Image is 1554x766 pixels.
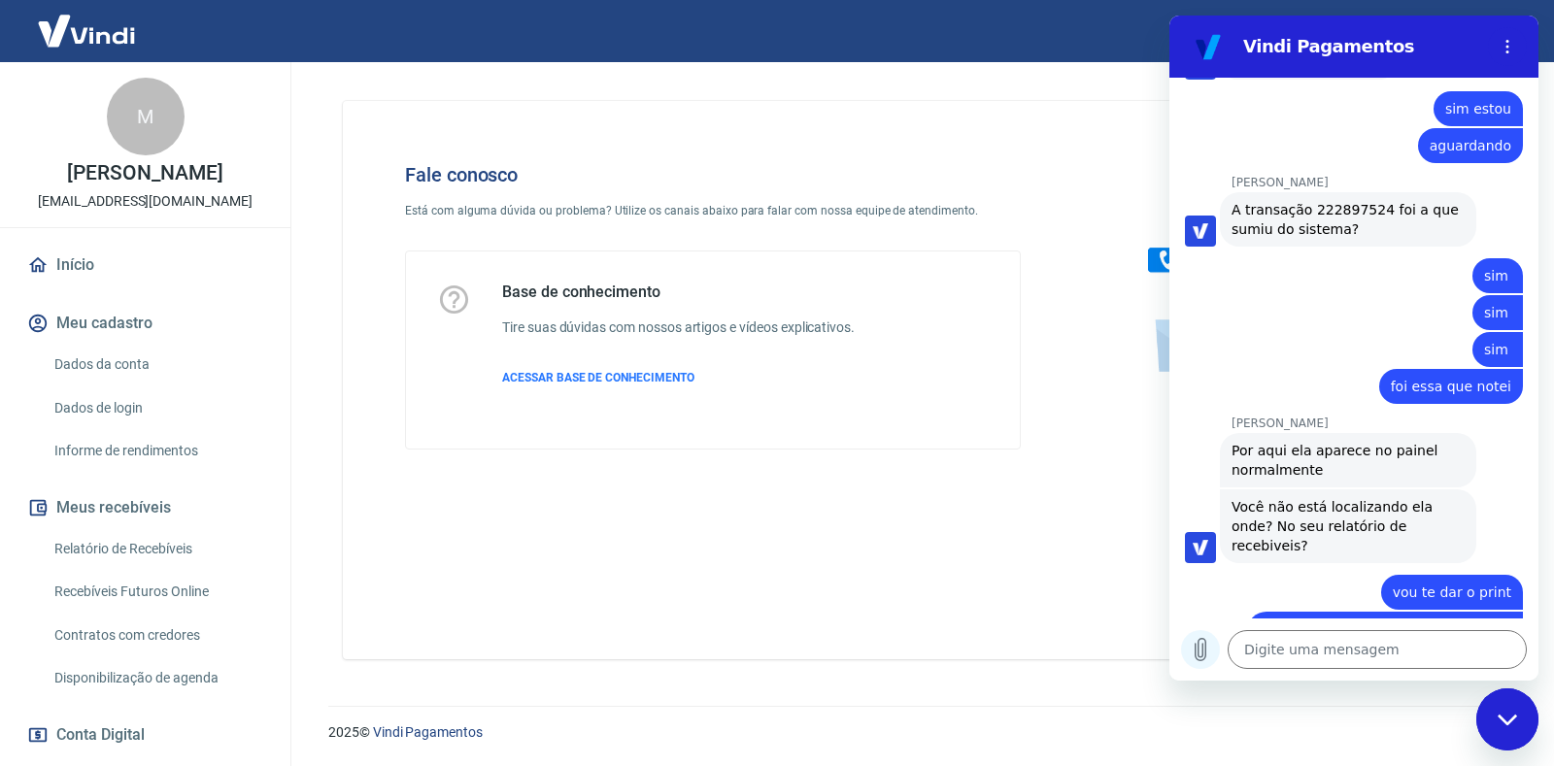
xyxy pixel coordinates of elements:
[1461,14,1531,50] button: Sair
[47,345,267,384] a: Dados da conta
[47,658,267,698] a: Disponibilização de agenda
[1169,16,1538,681] iframe: Janela de mensagens
[23,714,267,756] button: Conta Digital
[47,529,267,569] a: Relatório de Recebíveis
[47,572,267,612] a: Recebíveis Futuros Online
[47,388,267,428] a: Dados de login
[67,163,222,183] p: [PERSON_NAME]
[107,78,185,155] div: M
[23,244,267,286] a: Início
[405,202,1021,219] p: Está com alguma dúvida ou problema? Utilize os canais abaixo para falar com nossa equipe de atend...
[502,283,855,302] h5: Base de conhecimento
[502,371,694,384] span: ACESSAR BASE DE CONHECIMENTO
[1476,688,1538,750] iframe: Botão para abrir a janela de mensagens, conversa em andamento
[1109,132,1404,391] img: Fale conosco
[405,163,1021,186] h4: Fale conosco
[502,369,855,386] a: ACESSAR BASE DE CONHECIMENTO
[23,486,267,529] button: Meus recebíveis
[502,317,855,338] h6: Tire suas dúvidas com nossos artigos e vídeos explicativos.
[38,191,253,212] p: [EMAIL_ADDRESS][DOMAIN_NAME]
[23,1,150,60] img: Vindi
[47,431,267,471] a: Informe de rendimentos
[23,302,267,345] button: Meu cadastro
[328,722,1507,743] p: 2025 ©
[47,616,267,655] a: Contratos com credores
[373,724,483,740] a: Vindi Pagamentos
